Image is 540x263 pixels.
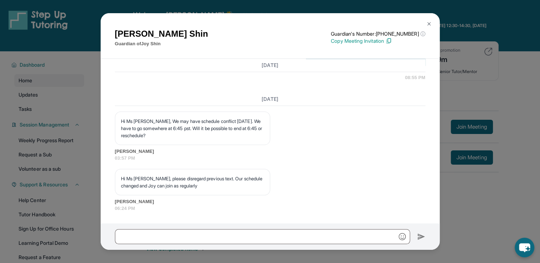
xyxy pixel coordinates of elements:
[331,37,425,45] p: Copy Meeting Invitation
[115,96,425,103] h3: [DATE]
[331,30,425,37] p: Guardian's Number: [PHONE_NUMBER]
[417,232,425,241] img: Send icon
[399,233,406,240] img: Emoji
[121,175,264,189] p: Hi Ms [PERSON_NAME], please disregard previous text. Our schedule changed and Joy can join as reg...
[121,118,264,139] p: Hi Ms [PERSON_NAME], We may have schedule conflict [DATE]. We have to go somewhere at 6:45 pst. W...
[115,27,208,40] h1: [PERSON_NAME] Shin
[420,30,425,37] span: ⓘ
[405,74,425,81] span: 08:55 PM
[115,205,425,212] span: 06:24 PM
[515,238,534,257] button: chat-button
[115,198,425,205] span: [PERSON_NAME]
[115,155,425,162] span: 03:57 PM
[115,148,425,155] span: [PERSON_NAME]
[385,38,392,44] img: Copy Icon
[426,21,432,27] img: Close Icon
[115,62,425,69] h3: [DATE]
[115,40,208,47] p: Guardian of Joy Shin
